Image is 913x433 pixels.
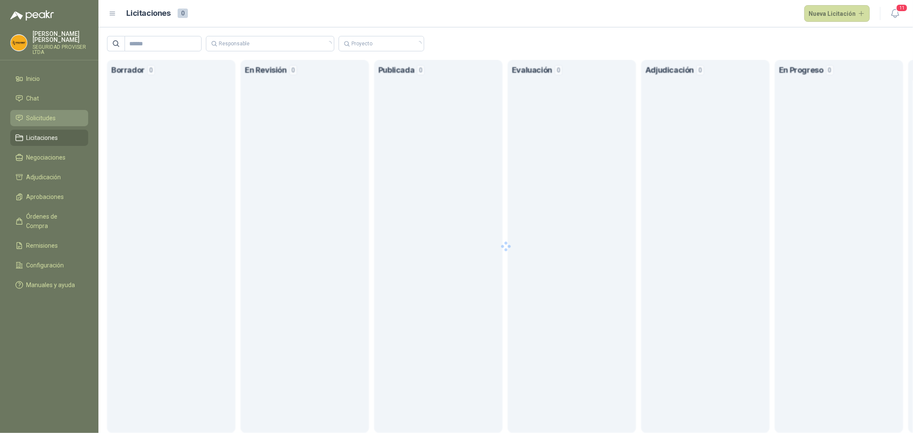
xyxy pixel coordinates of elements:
p: SEGURIDAD PROVISER LTDA [33,44,88,55]
span: loading [327,41,332,46]
span: Licitaciones [27,133,58,142]
span: loading [416,41,422,46]
a: Licitaciones [10,130,88,146]
p: [PERSON_NAME] [PERSON_NAME] [33,31,88,43]
span: Adjudicación [27,172,61,182]
span: Negociaciones [27,153,66,162]
a: Remisiones [10,237,88,254]
span: Configuración [27,261,64,270]
a: Aprobaciones [10,189,88,205]
span: Manuales y ayuda [27,280,75,290]
a: Chat [10,90,88,107]
span: Solicitudes [27,113,56,123]
a: Configuración [10,257,88,273]
span: Chat [27,94,39,103]
button: 11 [887,6,903,21]
img: Company Logo [11,35,27,51]
h1: Licitaciones [127,7,171,20]
a: Negociaciones [10,149,88,166]
span: Remisiones [27,241,58,250]
span: 11 [896,4,908,12]
img: Logo peakr [10,10,54,21]
span: Inicio [27,74,40,83]
a: Órdenes de Compra [10,208,88,234]
a: Solicitudes [10,110,88,126]
a: Manuales y ayuda [10,277,88,293]
a: Inicio [10,71,88,87]
span: Órdenes de Compra [27,212,80,231]
span: 0 [178,9,188,18]
span: Aprobaciones [27,192,64,202]
button: Nueva Licitación [804,5,870,22]
a: Adjudicación [10,169,88,185]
